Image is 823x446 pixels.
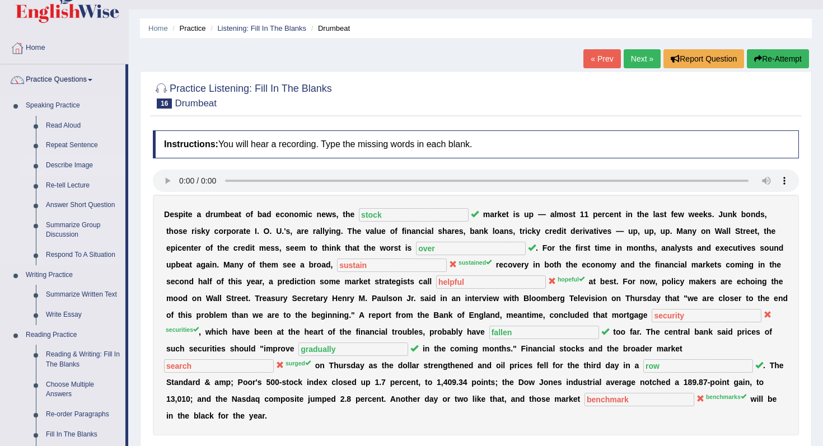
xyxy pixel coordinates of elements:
[275,243,279,252] b: s
[170,210,174,219] b: e
[290,243,294,252] b: e
[41,425,125,445] a: Fill In The Blanks
[664,210,667,219] b: t
[238,243,241,252] b: r
[596,227,598,236] b: i
[264,227,270,236] b: O
[306,210,308,219] b: i
[250,243,252,252] b: i
[728,227,731,236] b: l
[153,81,332,109] h2: Practice Listening: Fill In The Blanks
[545,227,549,236] b: c
[174,210,179,219] b: s
[671,210,674,219] b: f
[352,227,357,236] b: h
[336,227,341,236] b: g
[166,243,171,252] b: e
[689,210,695,219] b: w
[290,227,292,236] b: ,
[447,227,452,236] b: a
[205,243,211,252] b: o
[348,243,353,252] b: h
[549,227,552,236] b: r
[579,227,582,236] b: r
[502,210,506,219] b: e
[366,243,371,252] b: h
[750,227,755,236] b: e
[194,243,198,252] b: e
[475,227,479,236] b: a
[583,227,585,236] b: i
[201,227,205,236] b: k
[576,227,580,236] b: e
[352,243,357,252] b: a
[211,243,213,252] b: f
[633,227,638,236] b: p
[317,210,322,219] b: n
[191,243,194,252] b: t
[665,227,670,236] b: p
[743,227,746,236] b: r
[590,227,594,236] b: a
[598,227,603,236] b: v
[313,227,316,236] b: r
[41,176,125,196] a: Re-tell Lecture
[336,243,341,252] b: k
[771,227,776,236] b: e
[751,210,756,219] b: n
[297,227,301,236] b: a
[404,227,406,236] b: i
[764,227,766,236] b: t
[169,227,174,236] b: h
[245,243,250,252] b: d
[259,243,266,252] b: m
[562,227,564,236] b: i
[244,227,246,236] b: t
[239,210,241,219] b: t
[416,227,421,236] b: n
[41,156,125,176] a: Describe Image
[676,227,683,236] b: M
[628,210,633,219] b: n
[246,227,250,236] b: e
[513,227,515,236] b: ,
[432,227,434,236] b: l
[649,227,654,236] b: p
[230,210,235,219] b: e
[525,227,527,236] b: i
[316,227,320,236] b: a
[420,227,425,236] b: c
[703,210,708,219] b: k
[375,227,377,236] b: l
[205,227,210,236] b: y
[241,243,245,252] b: e
[583,49,620,68] a: « Prev
[321,210,326,219] b: e
[524,210,529,219] b: u
[728,210,733,219] b: n
[513,210,516,219] b: i
[732,210,737,219] b: k
[211,210,213,219] b: r
[322,243,325,252] b: t
[550,210,555,219] b: a
[442,227,447,236] b: h
[755,210,760,219] b: d
[497,210,502,219] b: k
[266,243,270,252] b: e
[493,227,495,236] b: l
[538,210,546,219] b: —
[21,265,125,285] a: Writing Practice
[325,227,329,236] b: y
[225,243,229,252] b: e
[1,64,125,92] a: Practice Questions
[747,49,809,68] button: Re-Attempt
[282,227,284,236] b: .
[624,49,661,68] a: Next »
[275,210,280,219] b: e
[299,243,306,252] b: m
[197,210,201,219] b: a
[712,210,714,219] b: .
[336,210,339,219] b: ,
[343,210,345,219] b: t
